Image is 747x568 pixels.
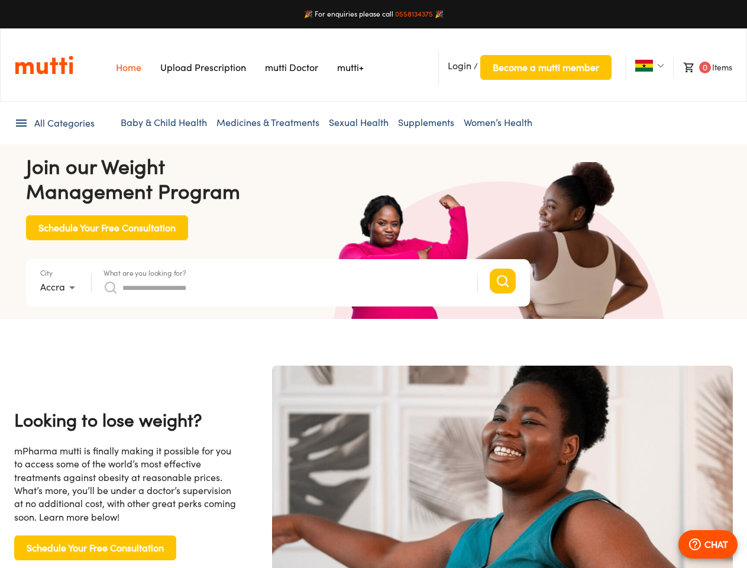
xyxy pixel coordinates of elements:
[15,55,73,75] a: Link on the logo navigates to HomePage
[438,50,612,85] li: /
[673,57,732,78] li: Items
[14,444,239,524] div: mPharma mutti is finally making it possible for you to access some of the world’s most effective ...
[480,55,612,80] button: Become a mutti member
[329,117,389,128] a: Sexual Health
[678,530,738,559] button: CHAT
[121,117,207,128] a: Baby & Child Health
[337,62,364,73] a: Navigates to mutti+ page
[216,117,319,128] a: Medicines & Treatments
[699,62,711,73] span: 0
[14,535,176,560] button: Schedule Your Free Consultation
[398,117,454,128] a: Supplements
[40,269,53,276] label: City
[27,540,164,556] span: Schedule Your Free Consultation
[160,62,246,73] a: Navigates to Prescription Upload Page
[38,220,176,236] span: Schedule Your Free Consultation
[265,62,318,73] a: Navigates to mutti doctor website
[704,537,728,551] p: CHAT
[116,62,141,73] a: Navigates to Home Page
[493,59,599,76] span: Become a mutti member
[26,154,530,204] h4: Join our Weight Management Program
[14,541,176,551] a: Schedule Your Free Consultation
[26,215,188,240] button: Schedule Your Free Consultation
[395,9,433,18] a: 0558134375
[657,62,664,69] img: Dropdown
[34,117,95,130] span: All Categories
[104,269,186,276] label: What are you looking for?
[26,221,188,231] a: Schedule Your Free Consultation
[464,117,532,128] a: Women’s Health
[15,55,73,75] img: Logo
[448,60,471,72] span: Login
[14,408,239,433] h4: Looking to lose weight?
[40,278,79,297] div: Accra
[490,269,516,293] button: Search
[635,60,653,72] img: Ghana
